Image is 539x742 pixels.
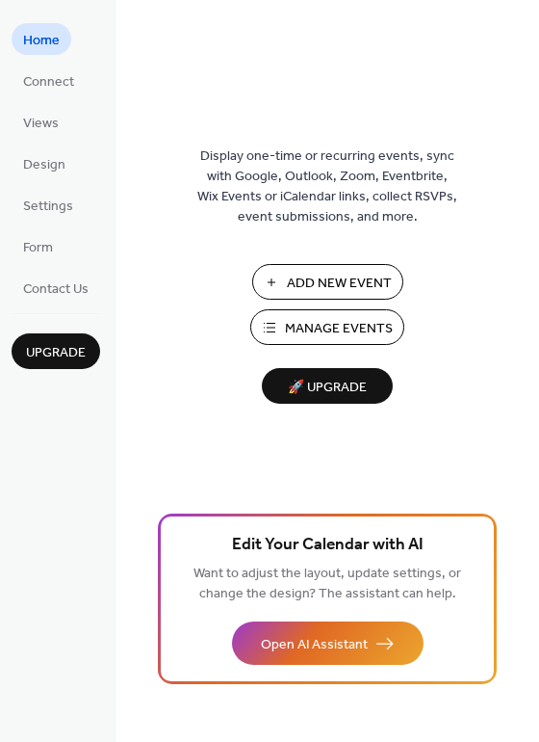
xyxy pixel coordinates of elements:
[12,333,100,369] button: Upgrade
[23,31,60,51] span: Home
[23,72,74,93] span: Connect
[12,189,85,221] a: Settings
[232,532,423,559] span: Edit Your Calendar with AI
[23,155,65,175] span: Design
[250,309,404,345] button: Manage Events
[23,114,59,134] span: Views
[12,147,77,179] a: Design
[232,622,423,665] button: Open AI Assistant
[23,197,73,217] span: Settings
[197,146,457,227] span: Display one-time or recurring events, sync with Google, Outlook, Zoom, Eventbrite, Wix Events or ...
[12,65,86,96] a: Connect
[12,106,70,138] a: Views
[26,343,86,363] span: Upgrade
[273,375,381,401] span: 🚀 Upgrade
[23,279,89,300] span: Contact Us
[287,274,392,294] span: Add New Event
[12,272,100,304] a: Contact Us
[252,264,403,300] button: Add New Event
[12,230,64,262] a: Form
[285,319,393,339] span: Manage Events
[261,635,368,655] span: Open AI Assistant
[193,561,461,607] span: Want to adjust the layout, update settings, or change the design? The assistant can help.
[262,368,393,404] button: 🚀 Upgrade
[23,238,53,258] span: Form
[12,23,71,55] a: Home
